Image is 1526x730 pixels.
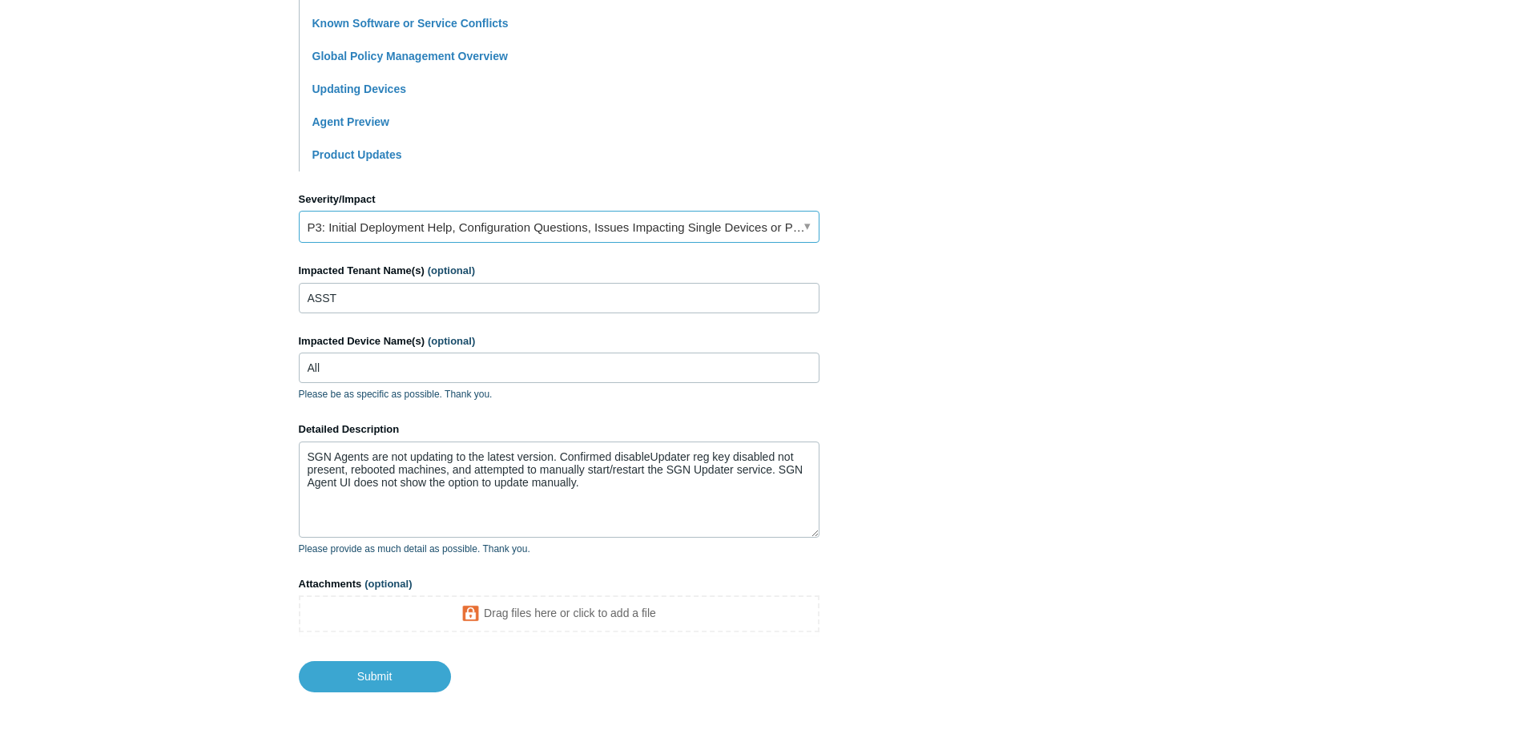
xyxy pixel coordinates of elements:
span: (optional) [428,264,475,276]
label: Impacted Tenant Name(s) [299,263,819,279]
a: Global Policy Management Overview [312,50,508,63]
p: Please be as specific as possible. Thank you. [299,387,819,401]
a: P3: Initial Deployment Help, Configuration Questions, Issues Impacting Single Devices or Past Out... [299,211,819,243]
a: Agent Preview [312,115,389,128]
span: (optional) [364,578,412,590]
a: Product Updates [312,148,402,161]
label: Severity/Impact [299,192,819,208]
p: Please provide as much detail as possible. Thank you. [299,542,819,556]
a: Known Software or Service Conflicts [312,17,509,30]
span: (optional) [428,335,475,347]
input: Submit [299,661,451,692]
label: Impacted Device Name(s) [299,333,819,349]
a: Updating Devices [312,83,406,95]
label: Attachments [299,576,819,592]
label: Detailed Description [299,421,819,438]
